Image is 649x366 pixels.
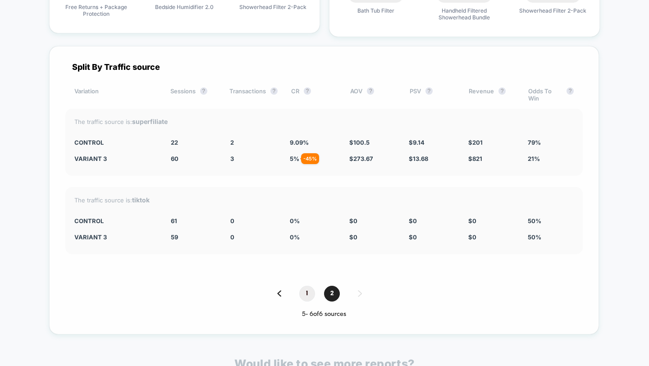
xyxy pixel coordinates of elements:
div: Variation [74,87,157,102]
span: $ 0 [468,233,476,241]
button: ? [270,87,278,95]
span: 0 [230,233,234,241]
button: ? [498,87,506,95]
span: $ 0 [468,217,476,224]
span: $ 100.5 [349,139,370,146]
div: The traffic source is: [74,196,574,204]
span: 0 % [290,233,300,241]
span: Free Returns + Package Protection [62,4,130,17]
span: 1 [299,286,315,302]
div: Split By Traffic source [65,62,583,72]
span: Bath Tub Filter [357,7,394,14]
div: Transactions [229,87,278,102]
div: 50% [528,233,574,241]
span: 5 % [290,155,299,162]
div: PSV [410,87,455,102]
button: ? [200,87,207,95]
div: 79% [528,139,574,146]
span: $ 821 [468,155,482,162]
button: ? [367,87,374,95]
span: 0 % [290,217,300,224]
span: Showerhead Filter 2-Pack [239,4,306,10]
span: $ 0 [409,217,417,224]
div: Sessions [170,87,216,102]
button: ? [567,87,574,95]
div: CONTROL [74,139,157,146]
span: $ 273.67 [349,155,373,162]
button: ? [304,87,311,95]
span: 61 [171,217,177,224]
strong: tiktok [132,196,150,204]
div: 50% [528,217,574,224]
div: The traffic source is: [74,118,574,125]
button: ? [425,87,433,95]
span: 0 [230,217,234,224]
span: 9.09 % [290,139,309,146]
div: CR [291,87,337,102]
span: $ 0 [349,233,357,241]
span: $ 9.14 [409,139,425,146]
div: 21% [528,155,574,162]
div: CONTROL [74,217,157,224]
span: 3 [230,155,234,162]
img: pagination back [277,290,281,297]
div: Revenue [469,87,514,102]
span: $ 0 [409,233,417,241]
span: 59 [171,233,178,241]
span: 22 [171,139,178,146]
span: Handheld Filtered Showerhead Bundle [430,7,498,21]
div: 5 - 6 of 6 sources [65,311,583,318]
div: Variant 3 [74,233,157,241]
span: Bedside Humidifier 2.0 [155,4,214,10]
span: Showerhead Filter 2-Pack [519,7,586,14]
span: 60 [171,155,178,162]
div: Variant 3 [74,155,157,162]
div: Odds To Win [528,87,574,102]
span: 2 [324,286,340,302]
div: - 45 % [301,153,319,164]
span: $ 0 [349,217,357,224]
span: 2 [230,139,234,146]
span: $ 201 [468,139,483,146]
span: $ 13.68 [409,155,428,162]
strong: superfiliate [132,118,168,125]
div: AOV [350,87,396,102]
